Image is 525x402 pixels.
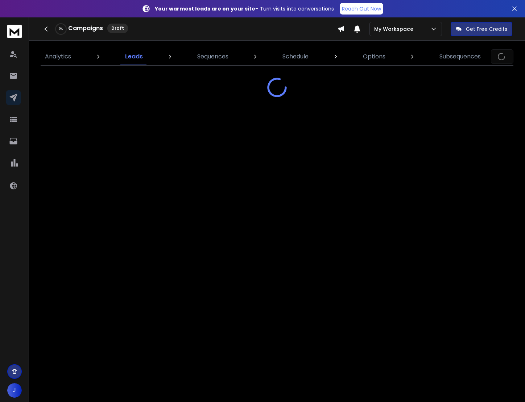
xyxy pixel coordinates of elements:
p: Reach Out Now [342,5,381,12]
p: Sequences [197,52,228,61]
a: Subsequences [435,48,485,65]
p: Leads [125,52,143,61]
a: Schedule [278,48,313,65]
a: Reach Out Now [340,3,383,15]
p: Options [363,52,385,61]
p: Analytics [45,52,71,61]
button: J [7,383,22,398]
button: Get Free Credits [451,22,512,36]
p: Subsequences [439,52,481,61]
a: Analytics [41,48,75,65]
a: Options [359,48,390,65]
img: logo [7,25,22,38]
p: Schedule [282,52,309,61]
p: My Workspace [374,25,416,33]
p: Get Free Credits [466,25,507,33]
h1: Campaigns [68,24,103,33]
p: – Turn visits into conversations [155,5,334,12]
p: 0 % [59,27,63,31]
div: Draft [107,24,128,33]
strong: Your warmest leads are on your site [155,5,255,12]
a: Leads [121,48,147,65]
a: Sequences [193,48,233,65]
